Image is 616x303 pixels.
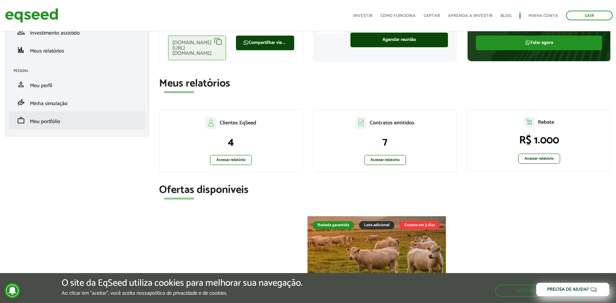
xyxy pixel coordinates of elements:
span: Meu portfólio [30,117,60,126]
span: person [17,80,25,88]
a: política de privacidade e de cookies [149,291,226,296]
a: Agendar reunião [350,33,448,47]
button: Aceitar [495,285,554,297]
li: Investimento assistido [9,23,145,41]
a: Investir [353,14,372,18]
h2: Ofertas disponíveis [159,184,611,196]
span: Meus relatórios [30,47,64,56]
p: Contratos emitidos [370,120,414,126]
a: Aprenda a investir [448,14,493,18]
a: Falar agora [476,36,602,50]
li: Meu portfólio [9,111,145,129]
h2: Pessoal [14,69,145,73]
div: Rodada garantida [312,221,354,229]
span: finance [17,46,25,54]
li: Meu perfil [9,76,145,93]
span: group [17,28,25,36]
a: workMeu portfólio [14,116,140,124]
div: Lote adicional [359,221,394,229]
p: Compartilhe com seus clientes e receba sua comissão corretamente [168,19,294,32]
a: financeMeus relatórios [14,46,140,54]
p: Rebate [538,119,554,125]
p: Tire todas as suas dúvidas sobre o processo de investimento [476,19,602,32]
div: [DOMAIN_NAME][URL][DOMAIN_NAME] [168,36,226,60]
span: work [17,116,25,124]
p: 4 [166,136,296,148]
a: groupInvestimento assistido [14,28,140,36]
li: Meus relatórios [9,41,145,59]
a: finance_modeMinha simulação [14,98,140,106]
h5: O site da EqSeed utiliza cookies para melhorar sua navegação. [62,278,303,288]
img: agent-contratos.svg [356,117,366,129]
img: FaWhatsapp.svg [243,40,249,45]
li: Minha simulação [9,93,145,111]
span: Investimento assistido [30,29,80,38]
a: Acessar relatório [364,155,406,165]
a: Captar [424,14,440,18]
a: Sair [566,11,613,20]
span: Minha simulação [30,99,68,108]
span: Meu perfil [30,81,52,90]
div: Encerra em 3 dias [399,221,440,229]
img: EqSeed [5,7,58,24]
img: FaWhatsapp.svg [525,40,530,45]
img: agent-clientes.svg [206,117,216,129]
img: agent-relatorio.svg [524,117,534,127]
p: Ao clicar em "aceitar", você aceita nossa . [62,290,303,296]
a: Acessar relatório [210,155,252,165]
a: Blog [501,14,512,18]
p: Clientes EqSeed [220,120,256,126]
a: Acessar relatório [518,154,560,164]
a: Minha conta [528,14,558,18]
a: Compartilhar via WhatsApp [236,36,294,50]
a: personMeu perfil [14,80,140,88]
a: Como funciona [380,14,416,18]
p: R$ 1.000 [474,134,604,147]
span: finance_mode [17,98,25,106]
h2: Meus relatórios [159,78,611,89]
p: 7 [320,136,450,148]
